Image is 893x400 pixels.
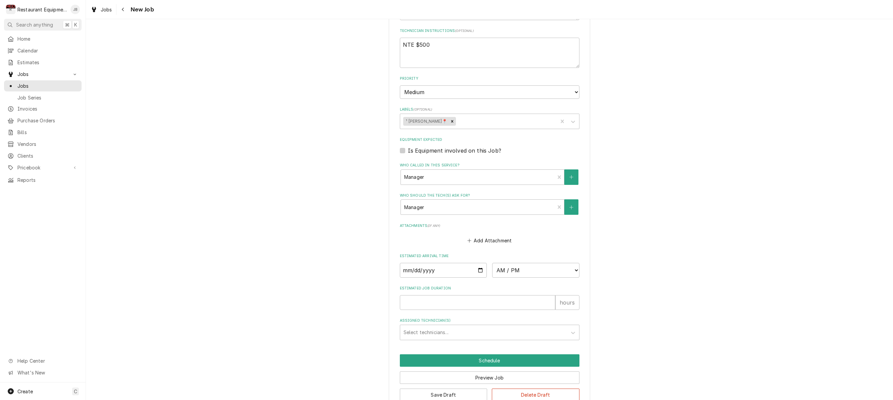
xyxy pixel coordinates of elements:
div: Attachments [400,223,579,245]
button: Preview Job [400,371,579,384]
span: Job Series [17,94,78,101]
a: Purchase Orders [4,115,82,126]
label: Labels [400,107,579,112]
label: Is Equipment involved on this Job? [408,147,501,155]
a: Home [4,33,82,44]
label: Priority [400,76,579,81]
svg: Create New Contact [569,175,573,179]
span: Calendar [17,47,78,54]
div: Who called in this service? [400,163,579,185]
a: Estimates [4,57,82,68]
label: Who called in this service? [400,163,579,168]
div: Estimated Job Duration [400,286,579,310]
span: Clients [17,152,78,159]
a: Invoices [4,103,82,114]
button: Create New Contact [564,199,578,215]
span: Search anything [16,21,53,28]
a: Go to Jobs [4,69,82,80]
span: Jobs [101,6,112,13]
a: Go to What's New [4,367,82,378]
label: Estimated Arrival Time [400,253,579,259]
label: Assigned Technician(s) [400,318,579,323]
button: Navigate back [118,4,129,15]
span: Vendors [17,141,78,148]
span: Purchase Orders [17,117,78,124]
label: Who should the tech(s) ask for? [400,193,579,198]
label: Equipment Expected [400,137,579,143]
span: C [74,388,77,395]
div: Assigned Technician(s) [400,318,579,340]
label: Estimated Job Duration [400,286,579,291]
div: Who should the tech(s) ask for? [400,193,579,215]
div: Restaurant Equipment Diagnostics [17,6,67,13]
span: Estimates [17,59,78,66]
div: JB [70,5,80,14]
div: Equipment Expected [400,137,579,154]
select: Time Select [492,263,579,278]
svg: Create New Contact [569,205,573,210]
div: Labels [400,107,579,129]
a: Jobs [4,80,82,91]
span: Pricebook [17,164,68,171]
span: New Job [129,5,154,14]
button: Schedule [400,354,579,367]
a: Reports [4,174,82,186]
span: What's New [17,369,78,376]
a: Bills [4,127,82,138]
span: Jobs [17,82,78,89]
span: ( optional ) [413,108,432,111]
span: ( optional ) [455,29,474,33]
div: Jaired Brunty's Avatar [70,5,80,14]
span: Reports [17,176,78,184]
div: hours [555,295,579,310]
button: Create New Contact [564,169,578,185]
div: Remove ¹ Beckley📍 [449,117,456,126]
div: Button Group Row [400,354,579,367]
span: Jobs [17,71,68,78]
a: Calendar [4,45,82,56]
label: Technician Instructions [400,28,579,34]
a: Go to Pricebook [4,162,82,173]
div: Button Group Row [400,367,579,384]
span: Create [17,389,33,394]
button: Search anything⌘K [4,19,82,31]
span: Home [17,35,78,42]
a: Job Series [4,92,82,103]
span: K [74,21,77,28]
a: Clients [4,150,82,161]
a: Go to Help Center [4,355,82,366]
span: Help Center [17,357,78,364]
div: Priority [400,76,579,98]
div: R [6,5,15,14]
a: Vendors [4,138,82,150]
div: Estimated Arrival Time [400,253,579,277]
span: Invoices [17,105,78,112]
textarea: NTE $500 [400,38,579,68]
span: ( if any ) [427,224,440,228]
button: Add Attachment [466,236,513,245]
div: Technician Instructions [400,28,579,68]
div: ¹ [PERSON_NAME]📍 [403,117,449,126]
span: ⌘ [65,21,69,28]
input: Date [400,263,487,278]
label: Attachments [400,223,579,229]
div: Restaurant Equipment Diagnostics's Avatar [6,5,15,14]
a: Jobs [88,4,115,15]
span: Bills [17,129,78,136]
